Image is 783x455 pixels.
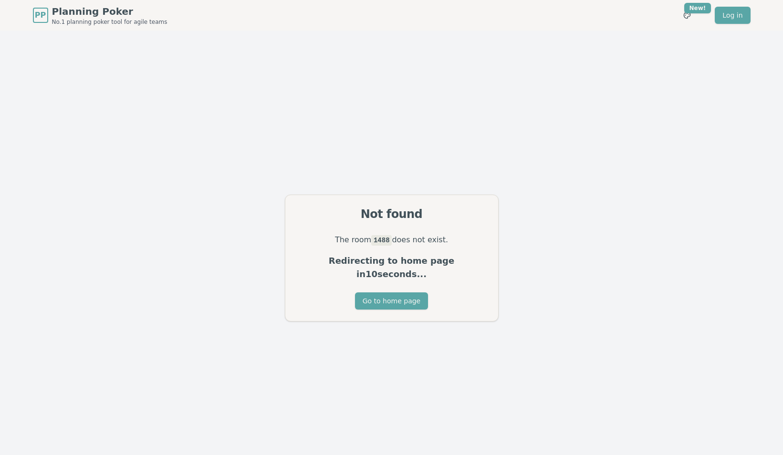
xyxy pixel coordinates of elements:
[297,207,487,222] div: Not found
[297,254,487,281] p: Redirecting to home page in 10 seconds...
[297,233,487,247] p: The room does not exist.
[679,7,696,24] button: New!
[715,7,750,24] a: Log in
[355,292,428,310] button: Go to home page
[371,235,392,246] code: 1488
[52,18,167,26] span: No.1 planning poker tool for agile teams
[33,5,167,26] a: PPPlanning PokerNo.1 planning poker tool for agile teams
[684,3,711,13] div: New!
[52,5,167,18] span: Planning Poker
[35,10,46,21] span: PP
